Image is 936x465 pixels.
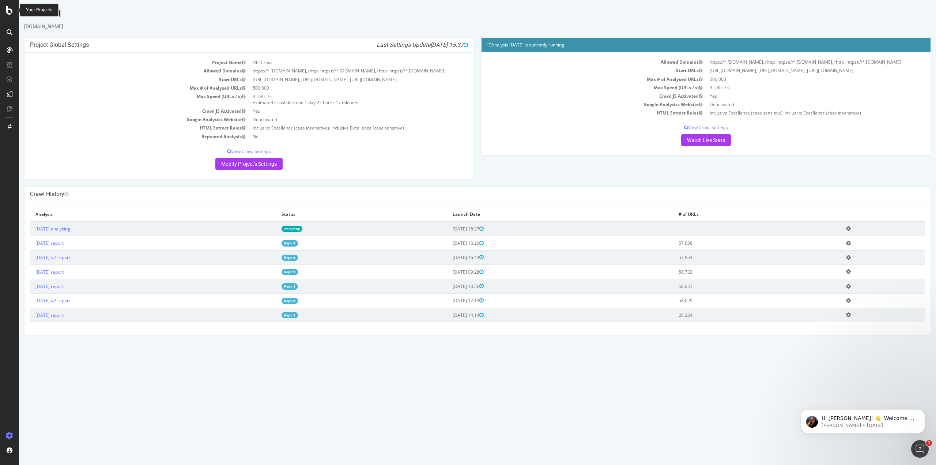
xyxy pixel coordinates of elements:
[468,83,687,92] td: Max Speed (URLs / s)
[654,279,821,293] td: 58,651
[434,283,465,289] span: [DATE] 13:56
[11,92,230,107] td: Max Speed (URLs / s)
[230,67,449,75] td: https://*.[DOMAIN_NAME], (http|https)://*.[DOMAIN_NAME], (http|https)://*.[DOMAIN_NAME]
[11,84,230,92] td: Max # of Analysed URLs
[468,75,687,83] td: Max # of Analysed URLs
[468,41,906,49] h4: Analysis [DATE] is currently running
[263,255,279,261] a: Report
[468,58,687,66] td: Allowed Domains
[11,107,230,115] td: Crawl JS Activated
[654,250,821,265] td: 57,854
[11,132,230,141] td: Repeated Analysis
[434,312,465,318] span: [DATE] 14:14
[16,297,51,304] a: [DATE] #2 report
[5,23,912,30] div: [DOMAIN_NAME]
[286,100,339,106] span: 1 day 22 hours 17 minutes
[257,207,428,221] th: Status
[434,269,465,275] span: [DATE] 09:28
[5,7,912,23] div: DEI Crawl
[468,100,687,109] td: Google Analytics Website
[16,312,45,318] a: [DATE] report
[16,240,45,246] a: [DATE] report
[230,92,449,107] td: 3 URLs / s Estimated crawl duration:
[790,394,936,445] iframe: Intercom notifications message
[11,41,449,49] h4: Project Global Settings
[654,265,821,279] td: 56,733
[468,109,687,117] td: HTML Extract Rules
[11,58,230,67] td: Project Name
[263,226,283,232] a: Analyzing
[468,124,906,131] p: View Crawl Settings
[11,115,230,124] td: Google Analytics Website
[263,298,279,304] a: Report
[16,269,45,275] a: [DATE] report
[654,207,821,221] th: # of URLs
[687,92,906,100] td: Yes
[16,283,45,289] a: [DATE] report
[687,58,906,66] td: https://*.[DOMAIN_NAME], (http|https)://*.[DOMAIN_NAME], (http|https)://*.[DOMAIN_NAME]
[358,41,449,49] i: Last Settings Update
[687,75,906,83] td: 500,000
[687,109,906,117] td: Inclusive Excellence (case sensitive), Inclusive Excellence (case insensitive)
[687,100,906,109] td: Deactivated
[16,254,51,260] a: [DATE] #2 report
[468,66,687,75] td: Start URLs
[687,66,906,75] td: [URL][DOMAIN_NAME], [URL][DOMAIN_NAME], [URL][DOMAIN_NAME]
[654,293,821,308] td: 58,629
[230,84,449,92] td: 500,000
[428,207,654,221] th: Launch Date
[196,158,264,170] a: Modify Project's Settings
[434,240,465,246] span: [DATE] 16:20
[16,226,51,232] a: [DATE] analyzing
[926,440,932,446] span: 1
[230,107,449,115] td: Yes
[11,148,449,154] p: View Crawl Settings
[434,254,465,260] span: [DATE] 16:44
[662,134,712,146] a: Watch Live Stats
[411,41,449,48] span: [DATE] 15:37
[230,124,449,132] td: Inclusive Excellence (case insensitive), Inclusive Excellence (case sensitive)
[11,207,257,221] th: Analysis
[11,67,230,75] td: Allowed Domains
[11,124,230,132] td: HTML Extract Rules
[263,283,279,289] a: Report
[263,312,279,318] a: Report
[11,191,906,198] h4: Crawl History
[11,75,230,84] td: Start URLs
[230,58,449,67] td: DEI Crawl
[230,132,449,141] td: No
[654,236,821,250] td: 57,636
[263,240,279,246] a: Report
[434,226,465,232] span: [DATE] 15:37
[687,83,906,92] td: 3 URLs / s
[230,115,449,124] td: Deactivated
[230,75,449,84] td: [URL][DOMAIN_NAME], [URL][DOMAIN_NAME], [URL][DOMAIN_NAME]
[26,7,52,13] div: Your Projects
[468,92,687,100] td: Crawl JS Activated
[263,269,279,275] a: Report
[911,440,929,458] iframe: Intercom live chat
[654,308,821,322] td: 20,334
[434,297,465,304] span: [DATE] 17:19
